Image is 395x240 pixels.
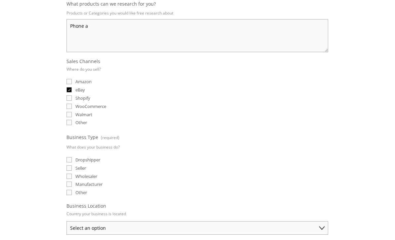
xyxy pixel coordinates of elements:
[66,19,328,52] textarea: Phone a
[66,182,72,187] input: Manufacturer
[66,95,72,101] input: Shopify
[75,157,100,163] span: Dropshipper
[66,104,72,109] input: WooCommerce
[66,120,72,125] input: Other
[75,189,87,195] span: Other
[66,190,72,195] input: Other
[75,103,106,109] span: WooCommerce
[66,203,106,209] span: Business Location
[66,165,72,171] input: Seller
[101,133,119,142] span: (required)
[66,87,72,92] input: eBay
[75,181,103,187] span: Manufacturer
[66,209,126,219] p: Country your business is located
[66,221,328,235] select: Business Location
[75,165,86,171] span: Seller
[75,79,92,85] span: Amazon
[75,112,92,118] span: Walmart
[66,112,72,117] input: Walmart
[66,142,120,152] p: What does your business do?
[66,134,98,140] span: Business Type
[66,79,72,84] input: Amazon
[75,95,90,101] span: Shopify
[66,174,72,179] input: Wholesaler
[66,58,100,64] span: Sales Channels
[75,120,87,125] span: Other
[66,64,101,74] p: Where do you sell?
[75,87,85,93] span: eBay
[66,157,72,162] input: Dropshipper
[66,8,328,18] p: Products or Categories you would like free research about
[75,173,97,179] span: Wholesaler
[66,1,156,7] span: What products can we research for you?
